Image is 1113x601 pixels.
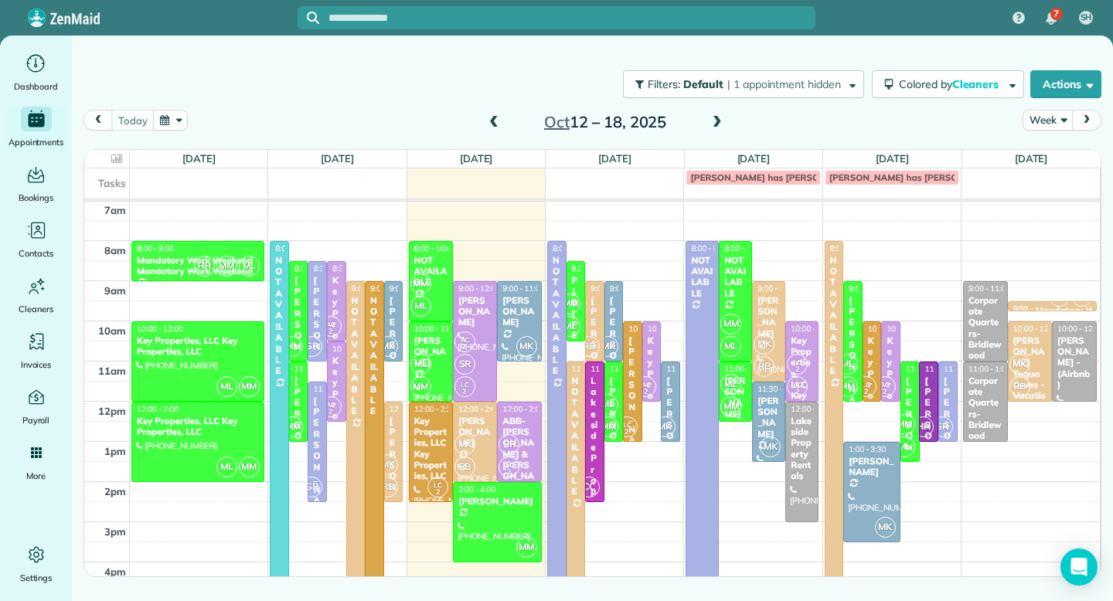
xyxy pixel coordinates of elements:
[6,162,66,205] a: Bookings
[390,404,431,414] span: 12:00 - 2:30
[856,385,876,399] small: 2
[720,374,741,395] span: ML
[454,354,475,375] span: SR
[848,456,896,478] div: [PERSON_NAME]
[1057,335,1092,391] div: [PERSON_NAME] - (Airbnb)
[1057,324,1104,334] span: 10:00 - 12:00
[502,416,536,494] div: ABB- [PERSON_NAME] & [PERSON_NAME]
[216,376,237,397] span: ML
[648,324,694,334] span: 10:00 - 12:00
[655,416,676,437] span: MK
[216,457,237,477] span: ML
[1030,70,1101,98] button: Actions
[458,404,500,414] span: 12:00 - 2:00
[968,284,1010,294] span: 9:00 - 11:00
[499,434,519,455] span: SR
[723,255,747,300] div: NOT AVAILABLE
[294,263,336,273] span: 8:30 - 11:00
[509,114,702,131] h2: 12 – 18, 2025
[913,416,934,437] span: HH
[369,295,380,417] div: NOT AVAILABLE
[136,416,260,438] div: Key Properties, LLC Key Properties, LLC
[370,284,407,294] span: 9:00 - 5:00
[1081,12,1092,24] span: SH
[623,420,631,429] span: LC
[9,134,64,150] span: Appointments
[136,335,260,358] div: Key Properties, LLC Key Properties, LLC
[754,356,774,377] span: RB
[1072,110,1101,131] button: next
[615,70,864,98] a: Filters: Default | 1 appointment hidden
[623,70,864,98] button: Filters: Default | 1 appointment hidden
[307,12,319,24] svg: Focus search
[458,484,495,494] span: 2:00 - 4:00
[849,284,890,294] span: 9:00 - 12:00
[137,404,179,414] span: 12:00 - 2:00
[460,152,493,165] a: [DATE]
[20,570,53,586] span: Settings
[727,77,841,91] span: | 1 appointment hidden
[414,416,448,482] div: Key Properties, LLC Key Properties, LLC
[757,384,799,394] span: 11:30 - 1:30
[410,354,431,375] span: ML
[760,436,781,457] span: MK
[274,255,284,377] div: NOT AVAILABLE
[455,385,475,399] small: 2
[502,404,544,414] span: 12:00 - 2:00
[275,243,312,253] span: 8:00 - 5:00
[111,110,154,131] button: today
[757,396,781,440] div: [PERSON_NAME]
[377,477,398,497] span: RB
[876,385,895,399] small: 2
[6,542,66,586] a: Settings
[332,263,374,273] span: 8:30 - 10:30
[849,444,886,454] span: 1:00 - 3:30
[894,436,915,457] span: ML
[788,362,807,377] small: 2
[104,204,126,216] span: 7am
[301,336,322,357] span: SR
[572,364,614,374] span: 11:00 - 5:00
[194,256,215,277] span: HH
[691,243,728,253] span: 8:00 - 5:00
[944,364,985,374] span: 11:00 - 1:00
[724,243,766,253] span: 8:00 - 11:00
[876,152,909,165] a: [DATE]
[932,416,953,437] span: SR
[666,364,708,374] span: 11:00 - 1:00
[790,335,814,447] div: Key Properties, LLC Key Properties, LLC
[848,295,858,440] div: [PERSON_NAME]
[757,284,799,294] span: 9:00 - 11:30
[414,255,448,288] div: NOT AVAILABLE
[282,336,303,357] span: MM
[458,284,500,294] span: 9:00 - 12:00
[19,246,53,261] span: Contacts
[1009,354,1030,375] span: MK
[598,152,631,165] a: [DATE]
[887,324,933,334] span: 10:00 - 12:00
[322,324,341,339] small: 2
[98,324,126,337] span: 10am
[968,364,1010,374] span: 11:00 - 1:00
[326,400,335,409] span: AC
[952,77,1002,91] span: Cleaners
[390,284,431,294] span: 9:00 - 11:00
[410,296,431,317] span: ML
[597,336,618,357] span: MK
[597,416,618,437] span: MM
[239,376,260,397] span: MM
[389,295,399,440] div: [PERSON_NAME]
[862,380,870,389] span: LC
[428,485,448,500] small: 2
[875,517,896,538] span: MK
[597,394,618,415] span: ML
[458,416,492,449] div: [PERSON_NAME]
[98,365,126,377] span: 11am
[793,380,802,389] span: AC
[137,243,174,253] span: 8:00 - 9:00
[829,255,839,377] div: NOT AVAILABLE
[502,284,544,294] span: 9:00 - 11:00
[1035,2,1067,36] div: 7 unread notifications
[239,457,260,477] span: MM
[298,12,319,24] button: Focus search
